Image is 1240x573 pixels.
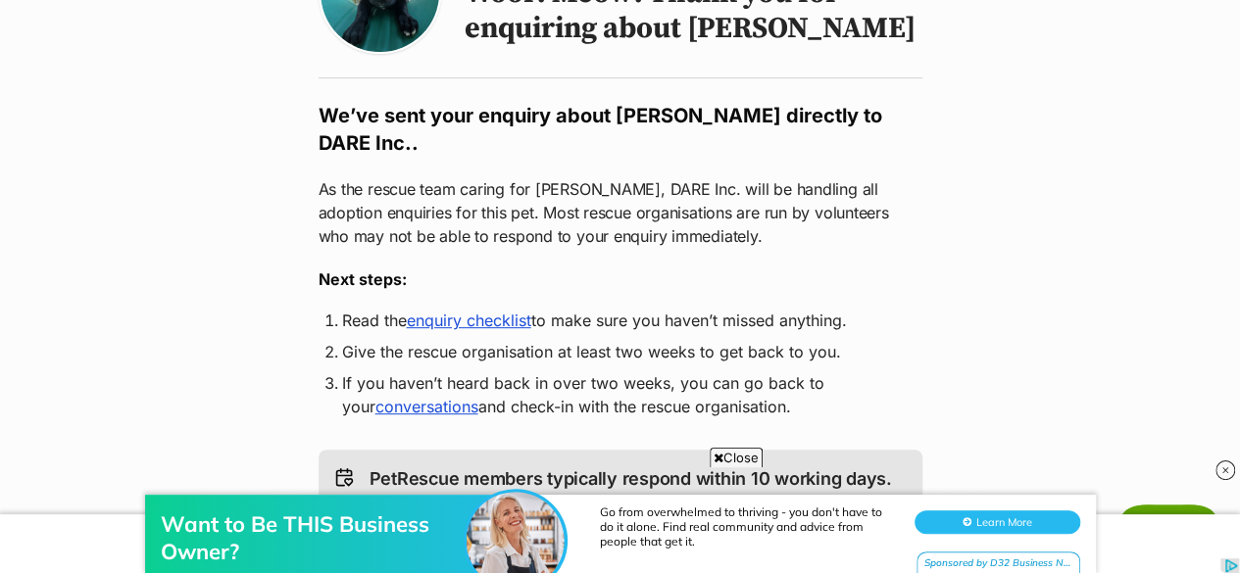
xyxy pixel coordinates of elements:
h3: Next steps: [319,267,922,291]
button: Learn More [915,55,1080,78]
h2: We’ve sent your enquiry about [PERSON_NAME] directly to DARE Inc.. [319,102,922,157]
p: As the rescue team caring for [PERSON_NAME], DARE Inc. will be handling all adoption enquiries fo... [319,177,922,248]
div: Want to Be THIS Business Owner? [161,55,474,110]
li: Give the rescue organisation at least two weeks to get back to you. [342,340,899,363]
img: close_rtb.svg [1215,460,1235,480]
span: Close [710,448,763,467]
a: enquiry checklist [407,310,531,330]
a: conversations [375,397,478,416]
img: Want to Be THIS Business Owner? [467,36,565,134]
div: Go from overwhelmed to thriving - you don't have to do it alone. Find real community and advice f... [600,49,894,93]
div: Sponsored by D32 Business Network [917,96,1080,120]
li: Read the to make sure you haven’t missed anything. [342,309,899,332]
li: If you haven’t heard back in over two weeks, you can go back to your and check-in with the rescue... [342,371,899,418]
